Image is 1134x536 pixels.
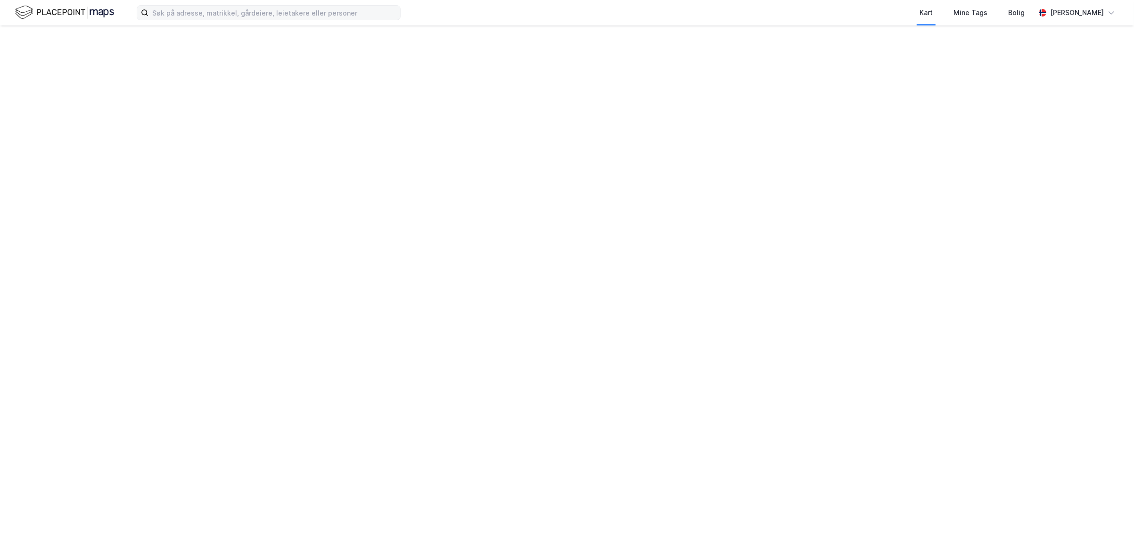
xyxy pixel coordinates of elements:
[1087,491,1134,536] iframe: Chat Widget
[1050,7,1104,18] div: [PERSON_NAME]
[953,7,987,18] div: Mine Tags
[1008,7,1025,18] div: Bolig
[920,7,933,18] div: Kart
[148,6,400,20] input: Søk på adresse, matrikkel, gårdeiere, leietakere eller personer
[15,4,114,21] img: logo.f888ab2527a4732fd821a326f86c7f29.svg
